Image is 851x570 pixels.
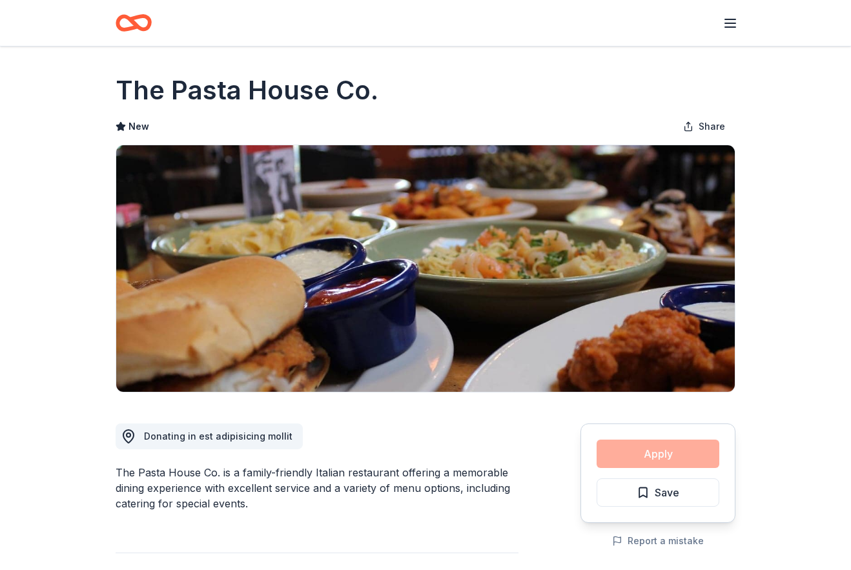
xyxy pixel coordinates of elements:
span: Share [699,119,725,134]
button: Share [673,114,735,139]
span: Donating in est adipisicing mollit [144,431,292,442]
div: The Pasta House Co. is a family-friendly Italian restaurant offering a memorable dining experienc... [116,465,518,511]
span: New [128,119,149,134]
h1: The Pasta House Co. [116,72,378,108]
button: Report a mistake [612,533,704,549]
span: Save [655,484,679,501]
img: Image for The Pasta House Co. [116,145,735,392]
button: Save [597,478,719,507]
a: Home [116,8,152,38]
